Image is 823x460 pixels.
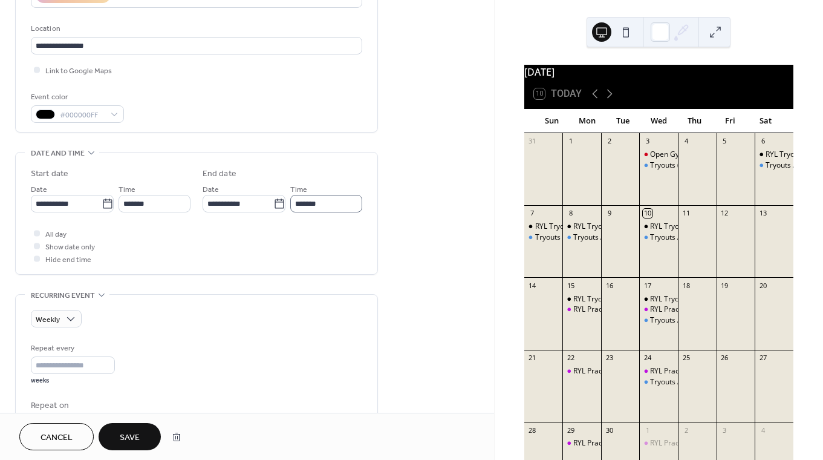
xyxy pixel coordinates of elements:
[31,147,85,160] span: Date and time
[31,168,68,180] div: Start date
[650,232,801,243] div: Tryouts Ages [DEMOGRAPHIC_DATA]'s - 14's
[524,232,563,243] div: Tryouts Ages 11's - 14's
[720,425,729,435] div: 3
[605,281,614,290] div: 16
[535,232,686,243] div: Tryouts Ages [DEMOGRAPHIC_DATA]'s - 14's
[720,353,729,363] div: 26
[41,432,73,444] span: Cancel
[639,160,678,171] div: Tryouts (Ages 15's - 18's)
[681,209,691,218] div: 11
[528,425,537,435] div: 28
[643,425,652,435] div: 1
[639,377,678,387] div: Tryouts Ages - All Ages
[570,109,605,133] div: Mon
[120,432,140,444] span: Save
[31,289,95,302] span: Recurring event
[573,304,614,315] div: RYL Practice
[566,137,575,146] div: 1
[605,209,614,218] div: 9
[566,209,575,218] div: 8
[748,109,784,133] div: Sat
[31,91,122,103] div: Event color
[720,209,729,218] div: 12
[573,294,613,304] div: RYL Tryouts
[643,137,652,146] div: 3
[45,65,112,77] span: Link to Google Maps
[681,353,691,363] div: 25
[45,241,95,254] span: Show date only
[639,438,678,448] div: RYL Practice
[758,209,767,218] div: 13
[755,160,793,171] div: Tryouts Ages 11's - 14's
[566,425,575,435] div: 29
[650,160,806,171] div: Tryouts (Ages [DEMOGRAPHIC_DATA]'s - 18's)
[562,366,601,376] div: RYL Practice
[562,232,601,243] div: Tryouts Ages 11's - 14's
[605,353,614,363] div: 23
[528,209,537,218] div: 7
[643,209,652,218] div: 10
[720,137,729,146] div: 5
[641,109,677,133] div: Wed
[36,313,60,327] span: Weekly
[566,281,575,290] div: 15
[639,149,678,160] div: Open Gym
[45,228,67,241] span: All day
[681,137,691,146] div: 4
[119,183,135,196] span: Time
[31,376,115,385] div: weeks
[650,315,727,326] div: Tryouts Ages - All Ages
[677,109,712,133] div: Thu
[650,294,689,304] div: RYL Tryouts
[650,304,691,315] div: RYL Practice
[643,281,652,290] div: 17
[650,366,691,376] div: RYL Practice
[573,366,614,376] div: RYL Practice
[203,183,219,196] span: Date
[534,109,570,133] div: Sun
[643,353,652,363] div: 24
[99,423,161,450] button: Save
[562,294,601,304] div: RYL Tryouts
[720,281,729,290] div: 19
[566,353,575,363] div: 22
[758,353,767,363] div: 27
[639,366,678,376] div: RYL Practice
[524,222,563,232] div: RYL Tryouts
[31,183,47,196] span: Date
[650,438,691,448] div: RYL Practice
[650,149,686,160] div: Open Gym
[681,281,691,290] div: 18
[31,342,112,355] div: Repeat every
[758,425,767,435] div: 4
[528,353,537,363] div: 21
[712,109,748,133] div: Fri
[755,149,793,160] div: RYL Tryouts
[639,232,678,243] div: Tryouts Ages 11's - 14's
[562,304,601,315] div: RYL Practice
[573,232,724,243] div: Tryouts Ages [DEMOGRAPHIC_DATA]'s - 14's
[45,254,91,266] span: Hide end time
[639,294,678,304] div: RYL Tryouts
[758,281,767,290] div: 20
[758,137,767,146] div: 6
[639,222,678,232] div: RYL Tryouts
[562,222,601,232] div: RYL Tryouts
[639,315,678,326] div: Tryouts Ages - All Ages
[562,438,601,448] div: RYL Practice
[203,168,236,180] div: End date
[528,137,537,146] div: 31
[19,423,94,450] button: Cancel
[766,149,805,160] div: RYL Tryouts
[31,399,360,412] div: Repeat on
[681,425,691,435] div: 2
[650,377,727,387] div: Tryouts Ages - All Ages
[524,65,793,79] div: [DATE]
[650,222,689,232] div: RYL Tryouts
[605,425,614,435] div: 30
[31,22,360,35] div: Location
[605,109,641,133] div: Tue
[639,304,678,315] div: RYL Practice
[60,109,105,122] span: #000000FF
